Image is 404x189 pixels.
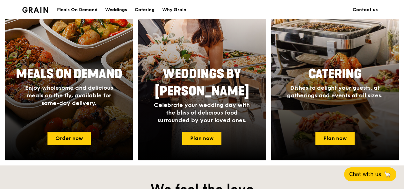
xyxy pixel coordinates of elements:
[105,0,127,19] div: Weddings
[16,66,122,82] span: Meals On Demand
[131,0,158,19] a: Catering
[154,101,250,124] span: Celebrate your wedding day with the bliss of delicious food surrounded by your loved ones.
[135,0,155,19] div: Catering
[22,7,48,13] img: Grain
[308,66,362,82] span: Catering
[182,132,221,145] a: Plan now
[158,0,190,19] a: Why Grain
[344,167,396,181] button: Chat with us🦙
[101,0,131,19] a: Weddings
[287,84,383,99] span: Dishes to delight your guests, at gatherings and events of all sizes.
[25,84,113,107] span: Enjoy wholesome and delicious meals on the fly, available for same-day delivery.
[315,132,355,145] a: Plan now
[57,0,97,19] div: Meals On Demand
[349,0,382,19] a: Contact us
[384,171,391,178] span: 🦙
[47,132,91,145] a: Order now
[349,171,381,178] span: Chat with us
[155,66,249,99] span: Weddings by [PERSON_NAME]
[162,0,186,19] div: Why Grain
